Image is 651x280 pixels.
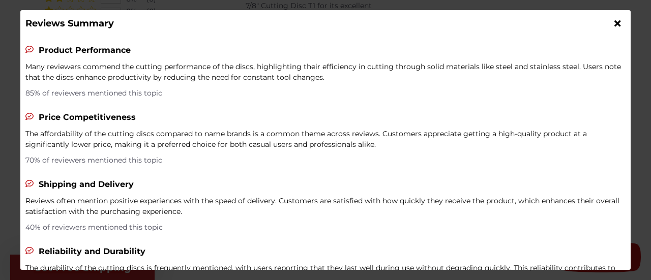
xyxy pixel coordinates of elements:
div: Shipping and Delivery [39,178,134,191]
div: 85% of reviewers mentioned this topic [25,88,626,99]
div: Price Competitiveness [39,111,136,123]
div: 40% of reviewers mentioned this topic [25,222,626,233]
div: Reviews often mention positive experiences with the speed of delivery. Customers are satisfied wi... [25,196,626,217]
div: Reliability and Durability [39,245,145,258]
div: 70% of reviewers mentioned this topic [25,155,626,166]
div: Product Performance [39,44,131,56]
div: The affordability of the cutting discs compared to name brands is a common theme across reviews. ... [25,129,626,150]
div: Many reviewers commend the cutting performance of the discs, highlighting their efficiency in cut... [25,61,626,83]
div: Reviews Summary [25,17,610,30]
